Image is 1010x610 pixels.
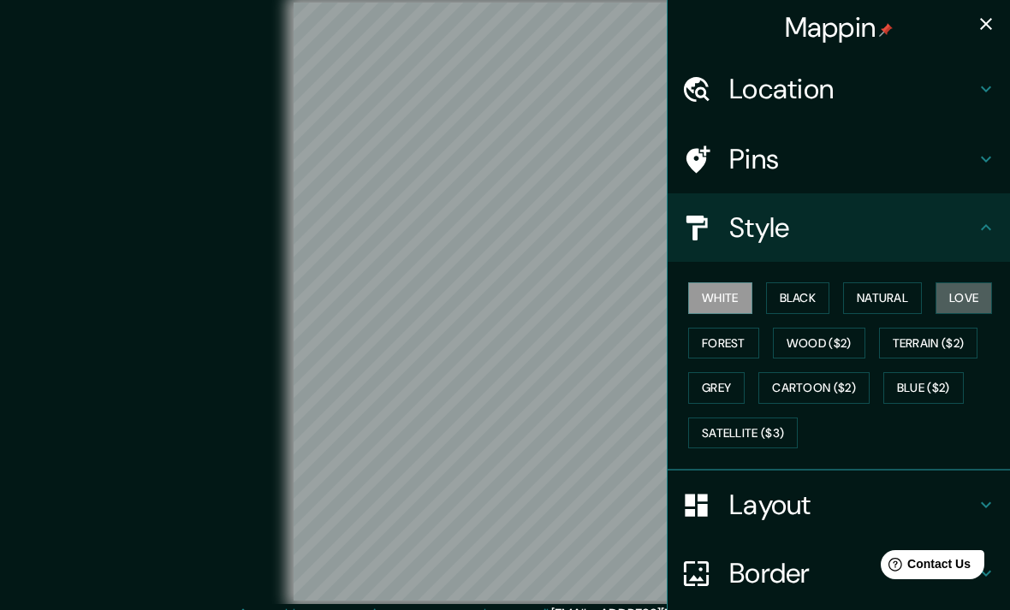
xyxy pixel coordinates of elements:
[766,282,830,314] button: Black
[936,282,992,314] button: Love
[668,471,1010,539] div: Layout
[294,3,716,601] canvas: Map
[668,539,1010,607] div: Border
[668,193,1010,262] div: Style
[688,372,745,404] button: Grey
[843,282,922,314] button: Natural
[858,543,991,591] iframe: Help widget launcher
[758,372,870,404] button: Cartoon ($2)
[729,72,976,106] h4: Location
[883,372,964,404] button: Blue ($2)
[668,55,1010,123] div: Location
[668,125,1010,193] div: Pins
[879,23,893,37] img: pin-icon.png
[785,10,894,44] h4: Mappin
[688,282,752,314] button: White
[729,488,976,522] h4: Layout
[879,328,978,359] button: Terrain ($2)
[773,328,865,359] button: Wood ($2)
[729,142,976,176] h4: Pins
[688,418,798,449] button: Satellite ($3)
[688,328,759,359] button: Forest
[729,556,976,590] h4: Border
[729,210,976,245] h4: Style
